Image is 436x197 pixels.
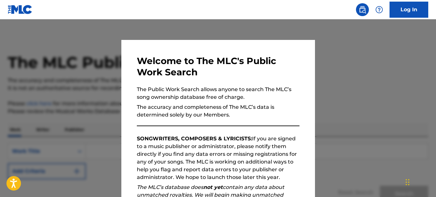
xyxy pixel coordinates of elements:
p: The accuracy and completeness of The MLC’s data is determined solely by our Members. [137,103,299,119]
div: Help [373,3,386,16]
p: The Public Work Search allows anyone to search The MLC’s song ownership database free of charge. [137,86,299,101]
strong: SONGWRITERS, COMPOSERS & LYRICISTS: [137,136,252,142]
a: Log In [390,2,428,18]
p: If you are signed to a music publisher or administrator, please notify them directly if you find ... [137,135,299,181]
strong: not yet [203,184,223,190]
a: Public Search [356,3,369,16]
img: MLC Logo [8,5,33,14]
h3: Welcome to The MLC's Public Work Search [137,55,299,78]
img: help [375,6,383,14]
img: search [359,6,366,14]
iframe: Chat Widget [404,166,436,197]
div: Drag [406,173,410,192]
